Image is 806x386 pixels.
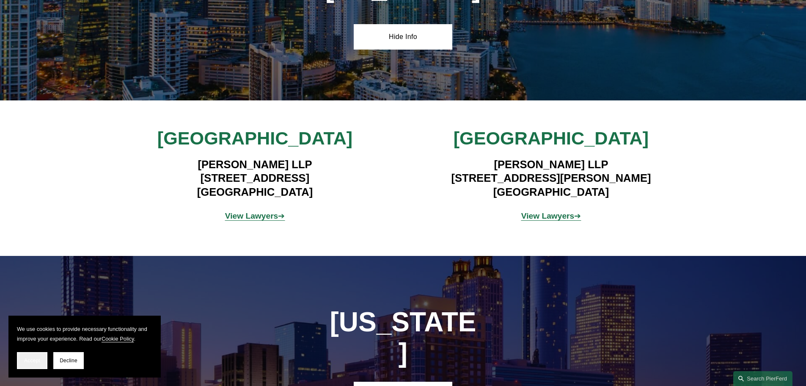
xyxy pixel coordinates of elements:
strong: View Lawyers [521,211,575,220]
span: ➔ [225,211,285,220]
p: We use cookies to provide necessary functionality and improve your experience. Read our . [17,324,152,344]
strong: View Lawyers [225,211,278,220]
span: Decline [60,358,77,364]
a: Search this site [733,371,792,386]
a: Cookie Policy [102,336,134,342]
button: Accept [17,352,47,369]
button: Decline [53,352,84,369]
section: Cookie banner [8,316,161,378]
a: View Lawyers➔ [521,211,581,220]
span: Accept [24,358,40,364]
a: View Lawyers➔ [225,211,285,220]
span: ➔ [521,211,581,220]
h1: [US_STATE] [329,307,477,369]
h4: [PERSON_NAME] LLP [STREET_ADDRESS] [GEOGRAPHIC_DATA] [132,158,378,199]
span: [GEOGRAPHIC_DATA] [157,128,352,148]
h4: [PERSON_NAME] LLP [STREET_ADDRESS][PERSON_NAME] [GEOGRAPHIC_DATA] [428,158,674,199]
a: Hide Info [354,24,452,50]
span: [GEOGRAPHIC_DATA] [454,128,649,148]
